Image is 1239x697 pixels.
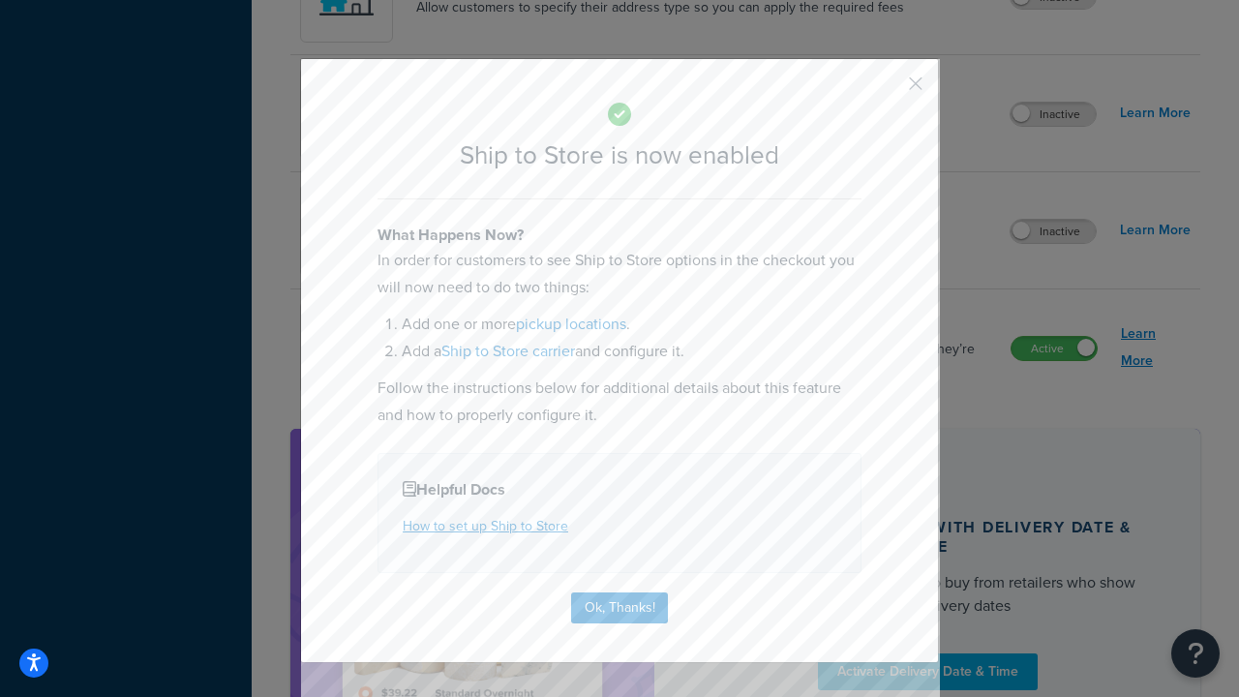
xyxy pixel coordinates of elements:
h2: Ship to Store is now enabled [378,141,861,169]
h4: What Happens Now? [378,224,861,247]
a: How to set up Ship to Store [403,516,568,536]
p: Follow the instructions below for additional details about this feature and how to properly confi... [378,375,861,429]
li: Add a and configure it. [402,338,861,365]
p: In order for customers to see Ship to Store options in the checkout you will now need to do two t... [378,247,861,301]
button: Ok, Thanks! [571,592,668,623]
li: Add one or more . [402,311,861,338]
h4: Helpful Docs [403,478,836,501]
a: pickup locations [516,313,626,335]
a: Ship to Store carrier [441,340,575,362]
